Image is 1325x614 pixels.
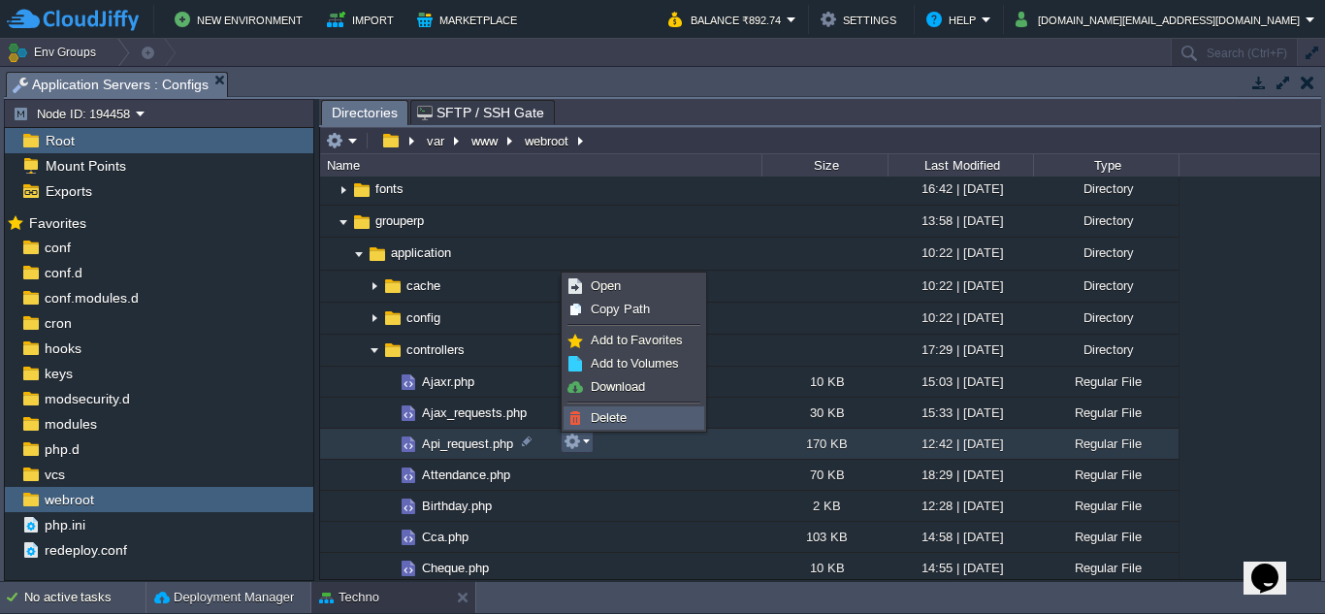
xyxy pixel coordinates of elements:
[382,307,404,329] img: AMDAwAAAACH5BAEAAAAALAAAAAABAAEAAAICRAEAOw==
[888,398,1033,428] div: 15:33 | [DATE]
[41,314,75,332] a: cron
[41,390,133,407] span: modsecurity.d
[1035,154,1179,177] div: Type
[888,238,1033,268] div: 10:22 | [DATE]
[1244,536,1306,595] iframe: chat widget
[41,541,130,559] a: redeploy.conf
[319,588,379,607] button: Techno
[382,367,398,397] img: AMDAwAAAACH5BAEAAAAALAAAAAABAAEAAAICRAEAOw==
[419,404,530,421] a: Ajax_requests.php
[336,207,351,237] img: AMDAwAAAACH5BAEAAAAALAAAAAABAAEAAAICRAEAOw==
[591,302,650,316] span: Copy Path
[763,154,888,177] div: Size
[761,460,888,490] div: 70 KB
[888,335,1033,365] div: 17:29 | [DATE]
[761,491,888,521] div: 2 KB
[25,214,89,232] span: Favorites
[382,429,398,459] img: AMDAwAAAACH5BAEAAAAALAAAAAABAAEAAAICRAEAOw==
[419,467,513,483] a: Attendance.php
[367,272,382,302] img: AMDAwAAAACH5BAEAAAAALAAAAAABAAEAAAICRAEAOw==
[565,353,703,374] a: Add to Volumes
[41,264,85,281] a: conf.d
[41,516,88,533] span: php.ini
[13,105,136,122] button: Node ID: 194458
[1033,367,1179,397] div: Regular File
[668,8,787,31] button: Balance ₹892.74
[367,304,382,334] img: AMDAwAAAACH5BAEAAAAALAAAAAABAAEAAAICRAEAOw==
[351,179,372,201] img: AMDAwAAAACH5BAEAAAAALAAAAAABAAEAAAICRAEAOw==
[372,212,427,229] a: grouperp
[398,558,419,579] img: AMDAwAAAACH5BAEAAAAALAAAAAABAAEAAAICRAEAOw==
[888,174,1033,204] div: 16:42 | [DATE]
[41,466,68,483] span: vcs
[154,588,294,607] button: Deployment Manager
[41,440,82,458] a: php.d
[175,8,308,31] button: New Environment
[398,372,419,393] img: AMDAwAAAACH5BAEAAAAALAAAAAABAAEAAAICRAEAOw==
[419,529,471,545] a: Cca.php
[1033,335,1179,365] div: Directory
[367,336,382,366] img: AMDAwAAAACH5BAEAAAAALAAAAAABAAEAAAICRAEAOw==
[24,582,145,613] div: No active tasks
[404,341,468,358] a: controllers
[888,303,1033,333] div: 10:22 | [DATE]
[382,553,398,583] img: AMDAwAAAACH5BAEAAAAALAAAAAABAAEAAAICRAEAOw==
[1033,522,1179,552] div: Regular File
[761,553,888,583] div: 10 KB
[888,271,1033,301] div: 10:22 | [DATE]
[332,101,398,125] span: Directories
[591,356,679,371] span: Add to Volumes
[417,101,544,124] span: SFTP / SSH Gate
[1033,429,1179,459] div: Regular File
[1016,8,1306,31] button: [DOMAIN_NAME][EMAIL_ADDRESS][DOMAIN_NAME]
[382,491,398,521] img: AMDAwAAAACH5BAEAAAAALAAAAAABAAEAAAICRAEAOw==
[417,8,523,31] button: Marketplace
[41,365,76,382] span: keys
[419,498,495,514] a: Birthday.php
[7,8,139,32] img: CloudJiffy
[398,434,419,455] img: AMDAwAAAACH5BAEAAAAALAAAAAABAAEAAAICRAEAOw==
[565,376,703,398] a: Download
[372,180,406,197] span: fonts
[382,339,404,361] img: AMDAwAAAACH5BAEAAAAALAAAAAABAAEAAAICRAEAOw==
[42,157,129,175] a: Mount Points
[41,491,97,508] a: webroot
[367,243,388,265] img: AMDAwAAAACH5BAEAAAAALAAAAAABAAEAAAICRAEAOw==
[404,277,443,294] span: cache
[565,407,703,429] a: Delete
[7,39,103,66] button: Env Groups
[25,215,89,231] a: Favorites
[13,73,209,97] span: Application Servers : Configs
[888,491,1033,521] div: 12:28 | [DATE]
[320,127,1320,154] input: Click to enter the path
[327,8,400,31] button: Import
[42,182,95,200] a: Exports
[469,132,502,149] button: www
[41,289,142,307] a: conf.modules.d
[41,239,74,256] a: conf
[41,339,84,357] span: hooks
[888,460,1033,490] div: 18:29 | [DATE]
[565,275,703,297] a: Open
[889,154,1033,177] div: Last Modified
[419,560,492,576] span: Cheque.php
[388,244,454,261] span: application
[1033,271,1179,301] div: Directory
[351,240,367,270] img: AMDAwAAAACH5BAEAAAAALAAAAAABAAEAAAICRAEAOw==
[41,415,100,433] a: modules
[926,8,982,31] button: Help
[1033,174,1179,204] div: Directory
